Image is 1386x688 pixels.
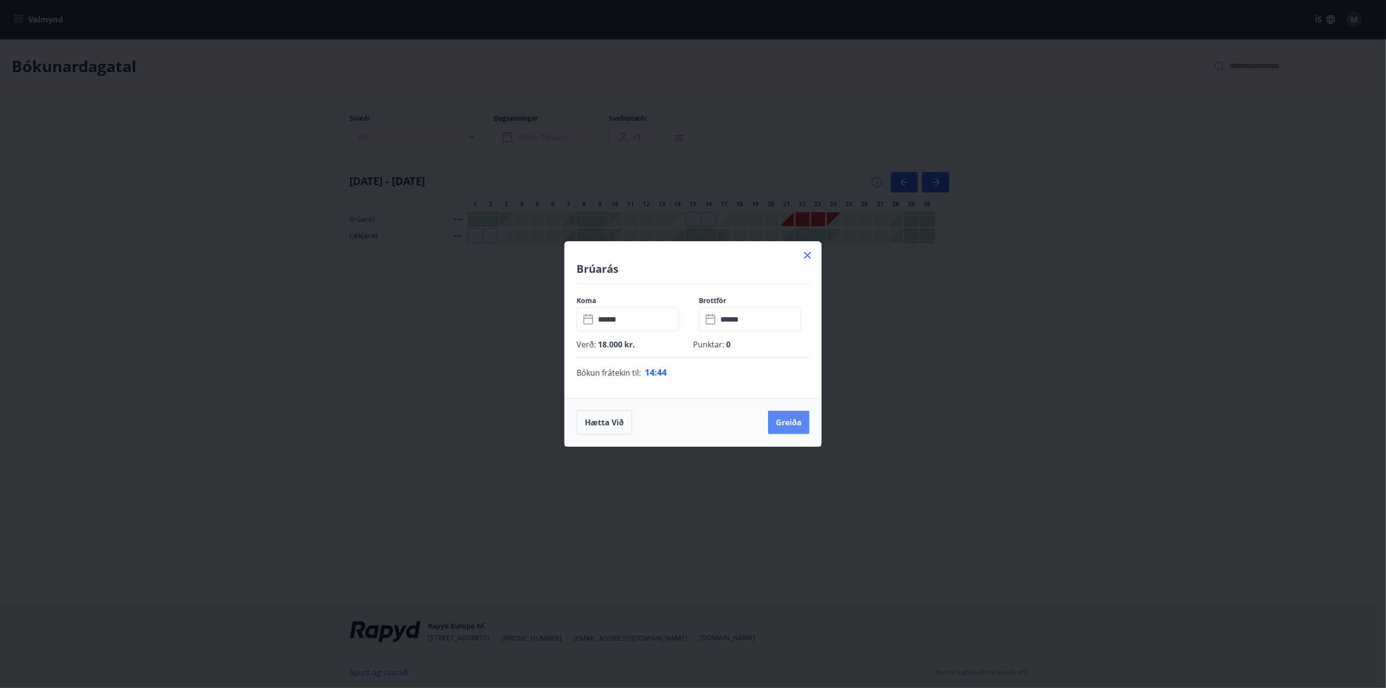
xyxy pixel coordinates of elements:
label: Koma [577,296,687,306]
button: Greiða [768,411,809,434]
label: Brottför [699,296,809,306]
span: 44 [657,366,667,378]
span: 18.000 kr. [596,339,635,350]
h4: Brúarás [577,261,809,276]
button: Hætta við [577,410,632,435]
span: Bókun frátekin til : [577,367,641,379]
p: Punktar : [693,339,809,350]
p: Verð : [577,339,693,350]
span: 0 [724,339,731,350]
span: 14 : [645,366,657,378]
